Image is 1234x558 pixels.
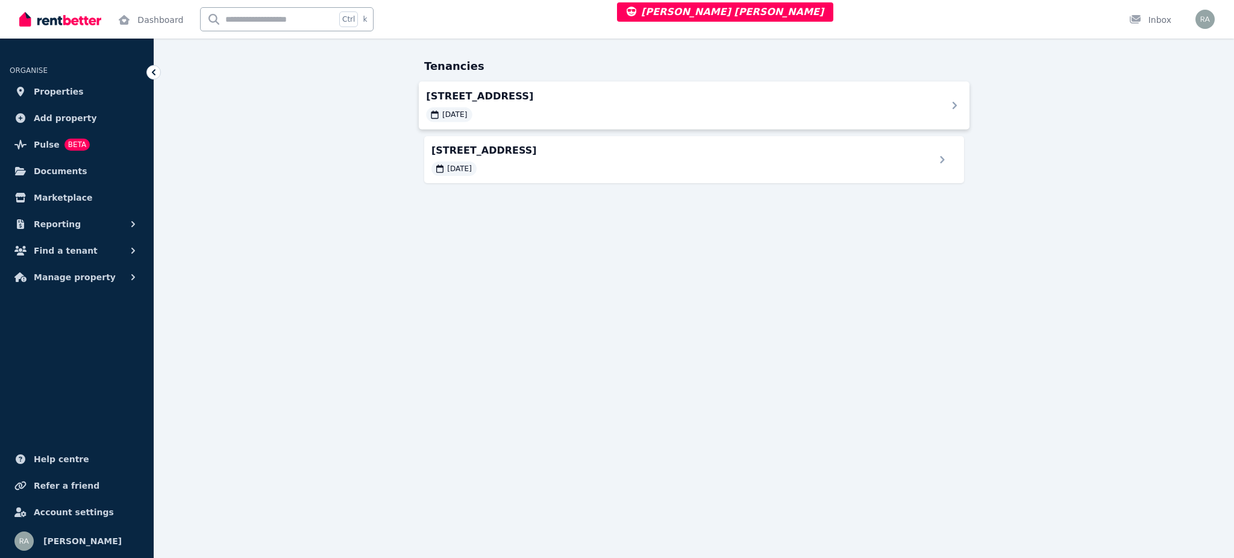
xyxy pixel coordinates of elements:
span: k [363,14,367,24]
span: BETA [64,139,90,151]
span: ORGANISE [10,66,48,75]
a: Marketplace [10,186,144,210]
span: Help centre [34,452,89,466]
span: [PERSON_NAME] [PERSON_NAME] [627,6,824,17]
button: Find a tenant [10,239,144,263]
span: Manage property [34,270,116,284]
span: [STREET_ADDRESS] [426,89,932,103]
div: Inbox [1129,14,1171,26]
span: Properties [34,84,84,99]
h2: Tenancies [424,58,964,75]
span: [DATE] [447,164,472,174]
a: Documents [10,159,144,183]
span: Refer a friend [34,478,99,493]
img: Rochelle Alvarez [14,531,34,551]
a: Properties [10,80,144,104]
span: [DATE] [442,110,467,119]
span: Pulse [34,137,60,152]
span: Add property [34,111,97,125]
button: Manage property [10,265,144,289]
img: RentBetter [19,10,101,28]
span: [PERSON_NAME] [43,534,122,548]
a: [STREET_ADDRESS][DATE] [424,82,964,129]
span: Account settings [34,505,114,519]
span: [STREET_ADDRESS] [431,143,928,158]
a: PulseBETA [10,133,144,157]
a: Refer a friend [10,474,144,498]
a: [STREET_ADDRESS][DATE] [424,136,964,183]
span: Ctrl [339,11,358,27]
span: Marketplace [34,190,92,205]
span: Find a tenant [34,243,98,258]
button: Reporting [10,212,144,236]
a: Help centre [10,447,144,471]
img: Rochelle Alvarez [1195,10,1215,29]
span: Reporting [34,217,81,231]
a: Account settings [10,500,144,524]
span: Documents [34,164,87,178]
a: Add property [10,106,144,130]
